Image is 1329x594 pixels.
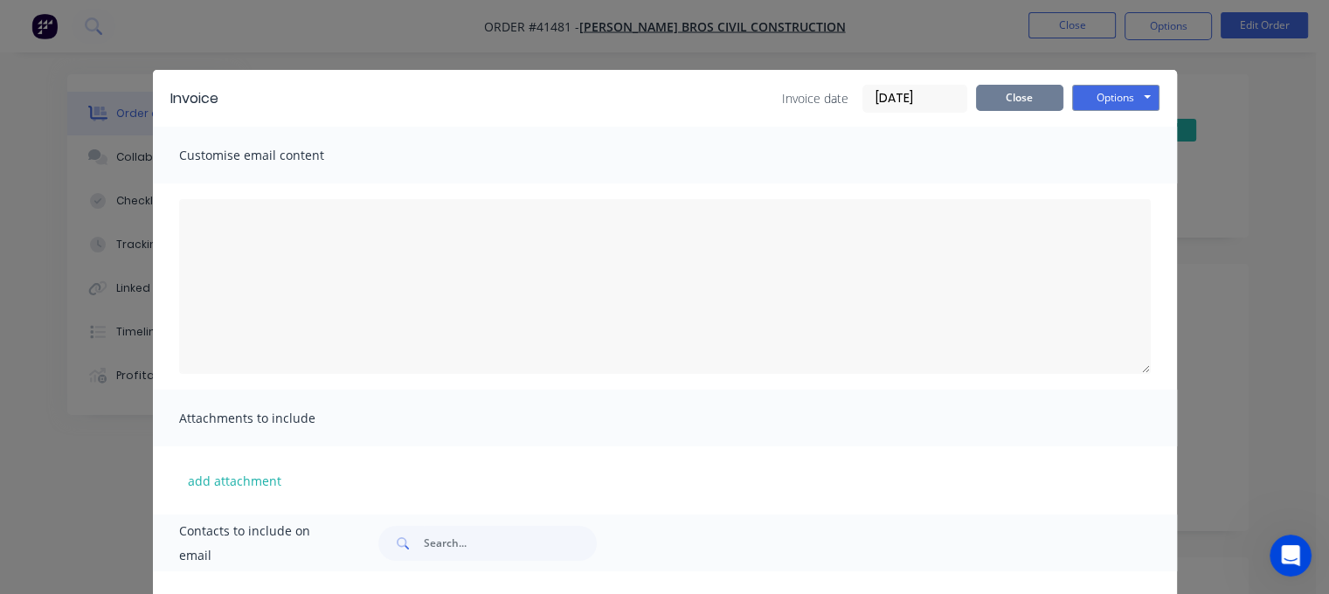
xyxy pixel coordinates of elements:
input: Search... [424,526,597,561]
iframe: Intercom live chat [1270,535,1312,577]
span: Customise email content [179,143,371,168]
span: Contacts to include on email [179,519,336,568]
div: Invoice [170,88,218,109]
button: add attachment [179,467,290,494]
span: Invoice date [782,89,848,107]
button: Close [976,85,1063,111]
button: Options [1072,85,1159,111]
span: Attachments to include [179,406,371,431]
